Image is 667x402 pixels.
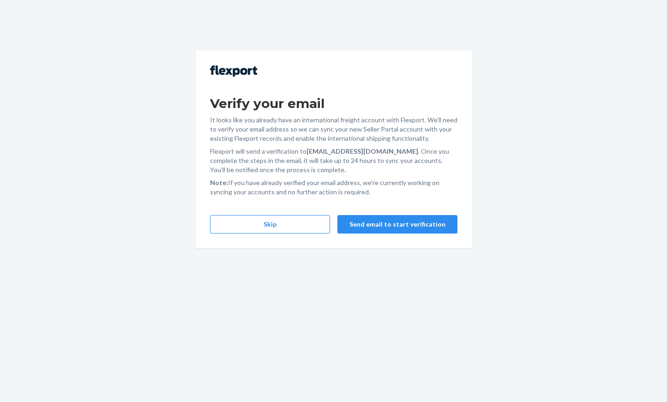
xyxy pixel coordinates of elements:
[210,66,257,77] img: Flexport logo
[210,115,457,143] p: It looks like you already have an international freight account with Flexport. We'll need to veri...
[306,147,418,155] strong: [EMAIL_ADDRESS][DOMAIN_NAME]
[210,178,457,197] p: If you have already verified your email address, we're currently working on syncing your accounts...
[210,215,330,234] button: Skip
[337,215,457,234] button: Send email to start verification
[210,179,228,186] strong: Note:
[210,95,457,112] h1: Verify your email
[210,147,457,174] p: Flexport will send a verification to . Once you complete the steps in the email, it will take up ...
